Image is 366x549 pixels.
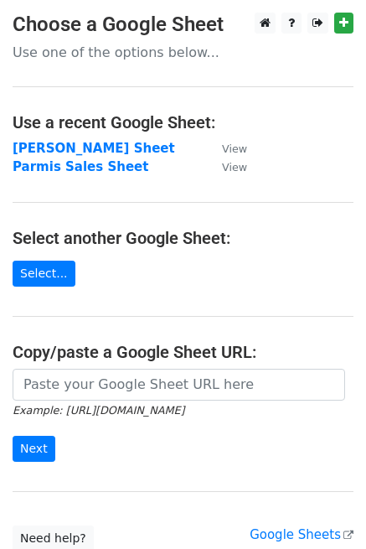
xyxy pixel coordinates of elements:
[13,44,353,61] p: Use one of the options below...
[250,527,353,542] a: Google Sheets
[13,112,353,132] h4: Use a recent Google Sheet:
[222,142,247,155] small: View
[205,141,247,156] a: View
[222,161,247,174] small: View
[13,261,75,287] a: Select...
[13,228,353,248] h4: Select another Google Sheet:
[205,159,247,174] a: View
[13,159,148,174] a: Parmis Sales Sheet
[13,404,184,417] small: Example: [URL][DOMAIN_NAME]
[13,342,353,362] h4: Copy/paste a Google Sheet URL:
[13,436,55,462] input: Next
[13,141,175,156] a: [PERSON_NAME] Sheet
[13,13,353,37] h3: Choose a Google Sheet
[13,369,345,401] input: Paste your Google Sheet URL here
